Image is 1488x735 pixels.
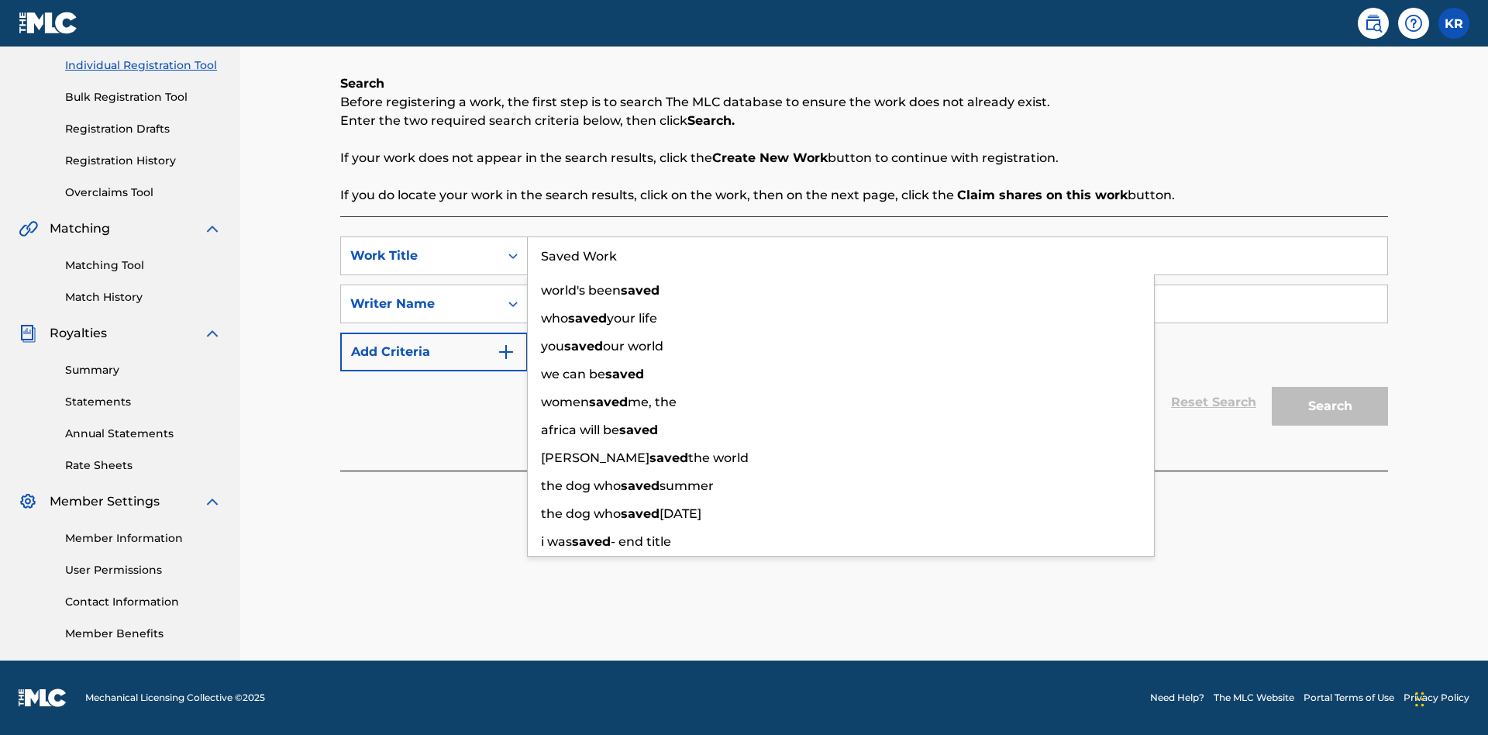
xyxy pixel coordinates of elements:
[19,688,67,707] img: logo
[589,395,628,409] strong: saved
[65,530,222,547] a: Member Information
[85,691,265,705] span: Mechanical Licensing Collective © 2025
[19,219,38,238] img: Matching
[65,257,222,274] a: Matching Tool
[65,185,222,201] a: Overclaims Tool
[605,367,644,381] strong: saved
[1404,691,1469,705] a: Privacy Policy
[19,12,78,34] img: MLC Logo
[568,311,607,326] strong: saved
[660,478,714,493] span: summer
[340,112,1388,130] p: Enter the two required search criteria below, then click
[203,219,222,238] img: expand
[564,339,603,354] strong: saved
[65,362,222,378] a: Summary
[1364,14,1383,33] img: search
[350,295,490,313] div: Writer Name
[621,283,660,298] strong: saved
[649,450,688,465] strong: saved
[65,89,222,105] a: Bulk Registration Tool
[611,534,671,549] span: - end title
[541,283,621,298] span: world's been
[541,450,649,465] span: [PERSON_NAME]
[660,506,701,521] span: [DATE]
[687,113,735,128] strong: Search.
[65,57,222,74] a: Individual Registration Tool
[65,394,222,410] a: Statements
[340,149,1388,167] p: If your work does not appear in the search results, click the button to continue with registration.
[619,423,658,437] strong: saved
[957,188,1128,202] strong: Claim shares on this work
[50,219,110,238] span: Matching
[340,93,1388,112] p: Before registering a work, the first step is to search The MLC database to ensure the work does n...
[1438,8,1469,39] div: User Menu
[1358,8,1389,39] a: Public Search
[65,626,222,642] a: Member Benefits
[1410,661,1488,735] iframe: Chat Widget
[65,153,222,169] a: Registration History
[19,324,37,343] img: Royalties
[1214,691,1294,705] a: The MLC Website
[541,367,605,381] span: we can be
[541,423,619,437] span: africa will be
[607,311,657,326] span: your life
[340,333,528,371] button: Add Criteria
[603,339,663,354] span: our world
[497,343,515,361] img: 9d2ae6d4665cec9f34b9.svg
[621,506,660,521] strong: saved
[19,492,37,511] img: Member Settings
[65,562,222,578] a: User Permissions
[1404,14,1423,33] img: help
[65,426,222,442] a: Annual Statements
[1304,691,1394,705] a: Portal Terms of Use
[340,186,1388,205] p: If you do locate your work in the search results, click on the work, then on the next page, click...
[628,395,677,409] span: me, the
[350,247,490,265] div: Work Title
[541,478,621,493] span: the dog who
[1150,691,1204,705] a: Need Help?
[50,492,160,511] span: Member Settings
[572,534,611,549] strong: saved
[65,121,222,137] a: Registration Drafts
[65,457,222,474] a: Rate Sheets
[340,76,384,91] b: Search
[541,506,621,521] span: the dog who
[1415,676,1424,723] div: Drag
[203,324,222,343] img: expand
[688,450,749,465] span: the world
[541,311,568,326] span: who
[50,324,107,343] span: Royalties
[621,478,660,493] strong: saved
[541,395,589,409] span: women
[203,492,222,511] img: expand
[1398,8,1429,39] div: Help
[65,594,222,610] a: Contact Information
[541,534,572,549] span: i was
[712,150,828,165] strong: Create New Work
[65,289,222,305] a: Match History
[340,236,1388,433] form: Search Form
[541,339,564,354] span: you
